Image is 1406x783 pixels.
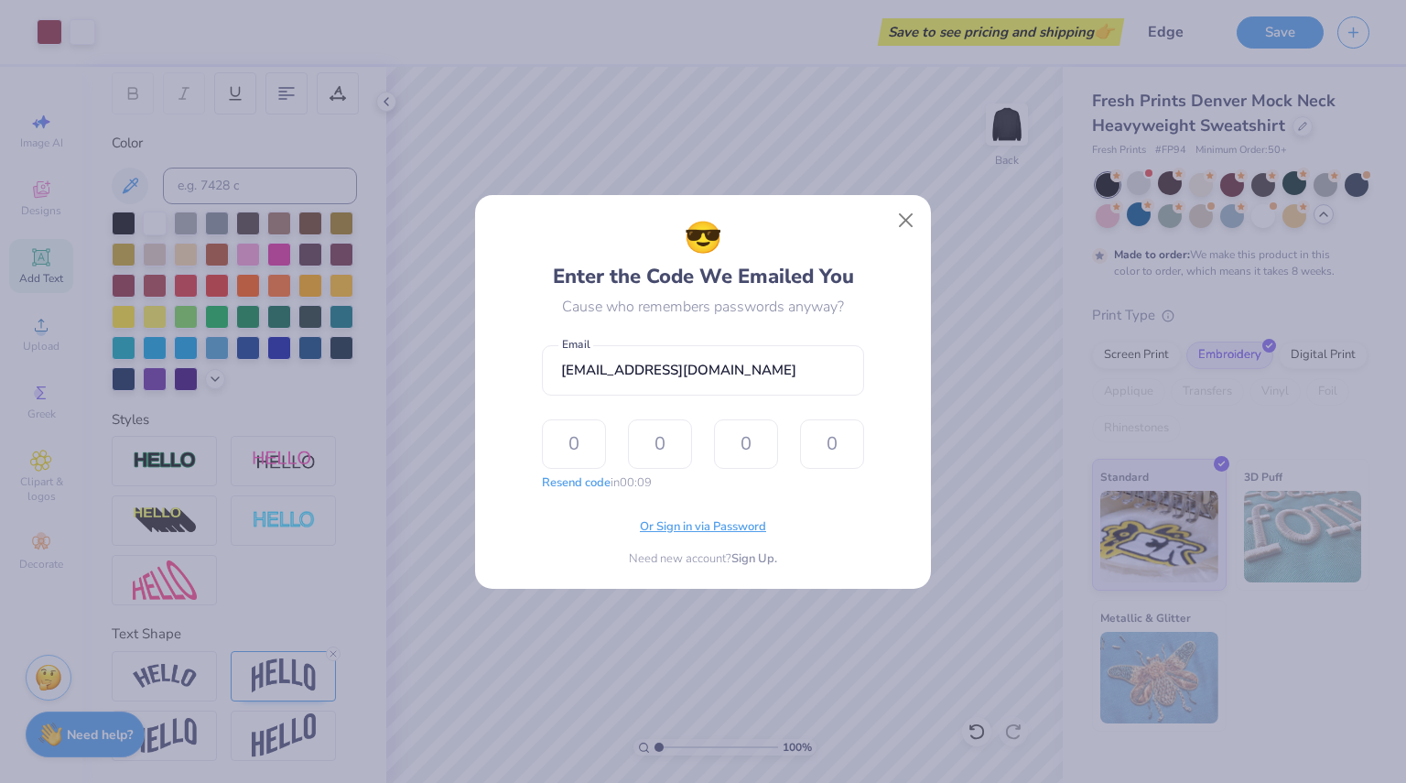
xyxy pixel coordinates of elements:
[684,215,722,262] span: 😎
[628,419,692,469] input: 0
[542,474,652,493] div: in 00:09
[562,296,844,318] div: Cause who remembers passwords anyway?
[629,550,777,569] div: Need new account?
[714,419,778,469] input: 0
[889,202,924,237] button: Close
[640,518,766,537] span: Or Sign in via Password
[553,215,854,292] div: Enter the Code We Emailed You
[542,419,606,469] input: 0
[731,550,777,569] span: Sign Up.
[800,419,864,469] input: 0
[542,474,611,493] button: Resend code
